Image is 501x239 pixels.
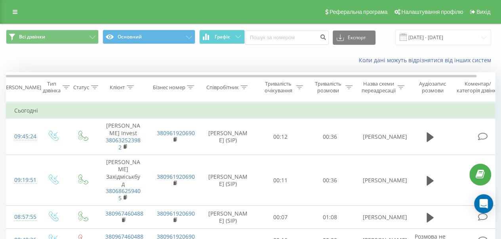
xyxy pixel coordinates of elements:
td: 00:07 [256,206,305,229]
a: 380632523982 [106,136,141,151]
div: Назва схеми переадресації [361,80,395,94]
span: Налаштування профілю [401,9,463,15]
div: 08:57:55 [14,209,30,225]
td: 00:12 [256,119,305,155]
div: Аудіозапис розмови [413,80,451,94]
div: Тип дзвінка [43,80,61,94]
div: Open Intercom Messenger [474,194,493,213]
td: 00:36 [305,155,355,206]
td: 00:11 [256,155,305,206]
div: Бізнес номер [152,84,185,91]
div: 09:45:24 [14,129,30,144]
a: 380961920690 [157,210,195,217]
div: [PERSON_NAME] [1,84,41,91]
td: [PERSON_NAME] [355,155,406,206]
td: [PERSON_NAME] [355,119,406,155]
span: Реферальна програма [330,9,388,15]
td: 00:36 [305,119,355,155]
a: Коли дані можуть відрізнятися вiд інших систем [359,56,495,64]
div: Тривалість очікування [263,80,294,94]
div: Співробітник [206,84,238,91]
button: Основний [103,30,195,44]
span: Вихід [476,9,490,15]
a: 380961920690 [157,173,195,180]
span: Графік [215,34,230,40]
input: Пошук за номером [245,31,329,45]
span: Всі дзвінки [19,34,45,40]
button: Експорт [333,31,375,45]
td: [PERSON_NAME] (SIP) [200,119,256,155]
div: Статус [73,84,89,91]
div: 09:19:51 [14,172,30,188]
td: [PERSON_NAME] (SIP) [200,206,256,229]
a: 380686259405 [106,187,141,202]
td: [PERSON_NAME] (SIP) [200,155,256,206]
div: Коментар/категорія дзвінка [455,80,501,94]
td: 01:08 [305,206,355,229]
button: Всі дзвінки [6,30,99,44]
a: 380961920690 [157,129,195,137]
td: [PERSON_NAME] Invest [97,119,149,155]
td: [PERSON_NAME] Західміськбуд [97,155,149,206]
button: Графік [199,30,245,44]
a: 380967460488 [105,210,143,217]
td: [PERSON_NAME] [355,206,406,229]
div: Тривалість розмови [312,80,343,94]
div: Клієнт [110,84,125,91]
